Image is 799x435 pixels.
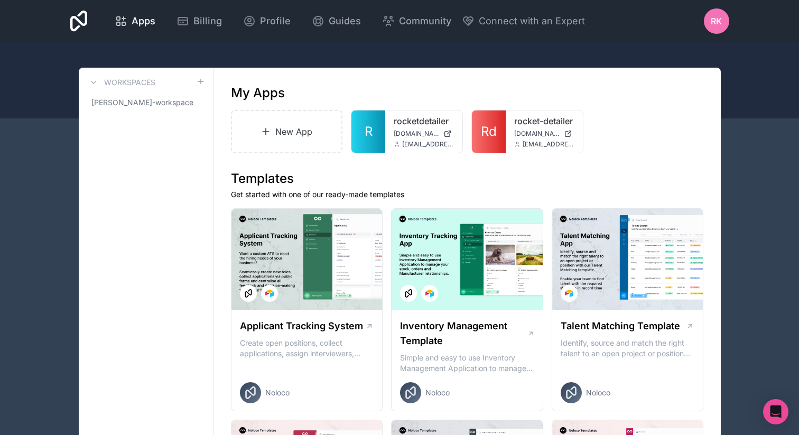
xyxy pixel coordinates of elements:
[523,140,574,149] span: [EMAIL_ADDRESS][DOMAIN_NAME]
[514,129,574,138] a: [DOMAIN_NAME]
[231,170,704,187] h1: Templates
[193,14,222,29] span: Billing
[400,319,527,348] h1: Inventory Management Template
[132,14,155,29] span: Apps
[265,387,290,398] span: Noloco
[351,110,385,153] a: R
[303,10,369,33] a: Guides
[231,189,704,200] p: Get started with one of our ready-made templates
[260,14,291,29] span: Profile
[394,129,454,138] a: [DOMAIN_NAME]
[561,338,695,359] p: Identify, source and match the right talent to an open project or position with our Talent Matchi...
[235,10,299,33] a: Profile
[106,10,164,33] a: Apps
[514,129,560,138] span: [DOMAIN_NAME]
[394,115,454,127] a: rocketdetailer
[481,123,497,140] span: Rd
[104,77,155,88] h3: Workspaces
[514,115,574,127] a: rocket-detailer
[365,123,373,140] span: R
[425,289,434,298] img: Airtable Logo
[472,110,506,153] a: Rd
[425,387,450,398] span: Noloco
[399,14,451,29] span: Community
[763,399,788,424] div: Open Intercom Messenger
[394,129,439,138] span: [DOMAIN_NAME]
[91,97,193,108] span: [PERSON_NAME]-workspace
[87,93,205,112] a: [PERSON_NAME]-workspace
[711,15,722,27] span: RK
[240,338,374,359] p: Create open positions, collect applications, assign interviewers, centralise candidate feedback a...
[462,14,585,29] button: Connect with an Expert
[231,110,343,153] a: New App
[400,353,534,374] p: Simple and easy to use Inventory Management Application to manage your stock, orders and Manufact...
[329,14,361,29] span: Guides
[168,10,230,33] a: Billing
[565,289,573,298] img: Airtable Logo
[87,76,155,89] a: Workspaces
[240,319,363,334] h1: Applicant Tracking System
[479,14,585,29] span: Connect with an Expert
[374,10,460,33] a: Community
[561,319,680,334] h1: Talent Matching Template
[231,85,285,101] h1: My Apps
[402,140,454,149] span: [EMAIL_ADDRESS][DOMAIN_NAME]
[265,289,274,298] img: Airtable Logo
[586,387,610,398] span: Noloco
